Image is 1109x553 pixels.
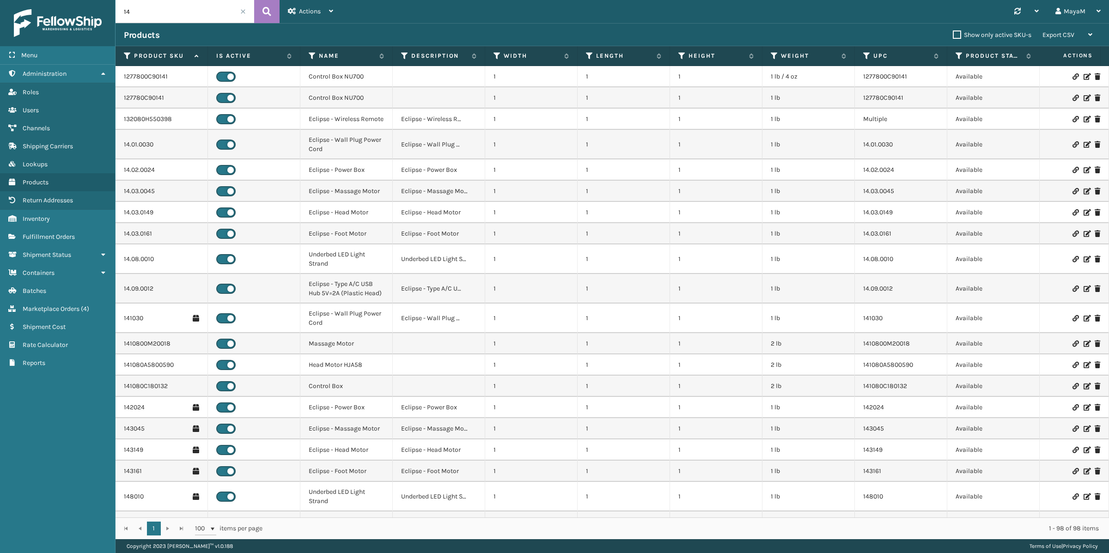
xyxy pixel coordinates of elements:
[1084,256,1089,262] i: Edit
[300,376,393,397] td: Control Box
[485,418,578,439] td: 1
[947,439,1040,461] td: Available
[578,482,670,511] td: 1
[578,223,670,244] td: 1
[855,87,947,109] td: 127780C90141
[1084,188,1089,194] i: Edit
[23,341,68,349] span: Rate Calculator
[947,202,1040,223] td: Available
[300,482,393,511] td: Underbed LED Light Strand
[23,233,75,241] span: Fulfillment Orders
[1030,543,1061,549] a: Terms of Use
[485,223,578,244] td: 1
[300,66,393,87] td: Control Box NU700
[300,274,393,304] td: Eclipse - Type A/C USB Hub 5V=2A (Plastic Head)
[300,333,393,354] td: Massage Motor
[762,333,855,354] td: 2 lb
[1072,447,1078,453] i: Link Product
[300,304,393,333] td: Eclipse - Wall Plug Power Cord
[947,244,1040,274] td: Available
[21,51,37,59] span: Menu
[1095,141,1100,148] i: Delete
[670,397,762,418] td: 1
[947,397,1040,418] td: Available
[300,244,393,274] td: Underbed LED Light Strand
[1095,340,1100,347] i: Delete
[124,140,153,149] a: 14.01.0030
[1034,48,1098,63] span: Actions
[762,418,855,439] td: 1 lb
[947,354,1040,376] td: Available
[947,304,1040,333] td: Available
[762,461,855,482] td: 1 lb
[124,467,142,476] a: 143161
[1084,231,1089,237] i: Edit
[23,196,73,204] span: Return Addresses
[393,511,485,541] td: Eclipse - Type A/C USB Hub 5V=2A (Plastic Head)
[578,130,670,159] td: 1
[485,130,578,159] td: 1
[1095,425,1100,432] i: Delete
[1084,141,1089,148] i: Edit
[1072,340,1078,347] i: Link Product
[393,397,485,418] td: Eclipse - Power Box
[411,52,467,60] label: Description
[1072,256,1078,262] i: Link Product
[947,66,1040,87] td: Available
[393,482,485,511] td: Underbed LED Light Strand
[762,244,855,274] td: 1 lb
[1084,116,1089,122] i: Edit
[1095,362,1100,368] i: Delete
[1095,404,1100,411] i: Delete
[855,66,947,87] td: 1277800C90141
[1072,362,1078,368] i: Link Product
[23,215,50,223] span: Inventory
[393,461,485,482] td: Eclipse - Foot Motor
[485,159,578,181] td: 1
[1084,340,1089,347] i: Edit
[762,511,855,541] td: 1 lb
[485,511,578,541] td: 1
[485,439,578,461] td: 1
[855,202,947,223] td: 14.03.0149
[1072,167,1078,173] i: Link Product
[195,522,262,535] span: items per page
[1095,256,1100,262] i: Delete
[1095,73,1100,80] i: Delete
[596,52,652,60] label: Length
[670,159,762,181] td: 1
[670,418,762,439] td: 1
[300,130,393,159] td: Eclipse - Wall Plug Power Cord
[124,339,171,348] a: 1410800M20018
[485,244,578,274] td: 1
[670,87,762,109] td: 1
[393,130,485,159] td: Eclipse - Wall Plug Power Cord
[1084,315,1089,322] i: Edit
[23,88,39,96] span: Roles
[855,461,947,482] td: 143161
[300,181,393,202] td: Eclipse - Massage Motor
[134,52,190,60] label: Product SKU
[1084,383,1089,389] i: Edit
[300,159,393,181] td: Eclipse - Power Box
[393,274,485,304] td: Eclipse - Type A/C USB Hub 5V=2A (Plastic Head)
[23,251,71,259] span: Shipment Status
[670,511,762,541] td: 1
[81,305,89,313] span: ( 4 )
[1095,468,1100,474] i: Delete
[1084,425,1089,432] i: Edit
[578,511,670,541] td: 1
[393,109,485,130] td: Eclipse - Wireless Remote
[947,482,1040,511] td: Available
[23,323,66,331] span: Shipment Cost
[578,439,670,461] td: 1
[1084,209,1089,216] i: Edit
[1072,188,1078,194] i: Link Product
[1095,231,1100,237] i: Delete
[1095,167,1100,173] i: Delete
[947,159,1040,181] td: Available
[124,360,174,370] a: 141080A5800590
[147,522,161,535] a: 1
[485,333,578,354] td: 1
[947,223,1040,244] td: Available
